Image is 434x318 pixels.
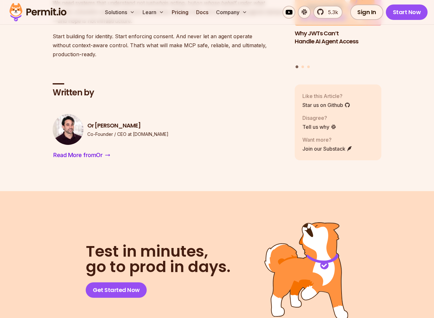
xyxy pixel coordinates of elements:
a: Start Now [386,4,428,20]
button: Go to slide 1 [296,66,299,68]
p: Like this Article? [302,92,350,100]
h3: Why JWTs Can’t Handle AI Agent Access [295,30,381,46]
a: Tell us why [302,123,336,131]
a: Sign In [350,4,383,20]
h2: go to prod in days. [86,244,230,275]
button: Company [213,6,250,19]
p: Disagree? [302,114,336,122]
span: 5.3k [324,8,338,16]
p: Co-Founder / CEO at [DOMAIN_NAME] [87,131,169,137]
a: Join our Substack [302,145,352,153]
button: Go to slide 2 [301,66,304,68]
p: Want more? [302,136,352,144]
span: Test in minutes, [86,244,230,259]
button: Go to slide 3 [307,66,310,68]
a: Read More fromOr [53,150,111,160]
img: Permit logo [6,1,69,23]
a: 5.3k [313,6,343,19]
h2: Written by [53,87,284,99]
span: Read More from Or [53,151,102,160]
h3: Or [PERSON_NAME] [87,122,169,130]
a: Docs [194,6,211,19]
a: Get Started Now [86,282,147,298]
img: Or Weis [53,114,83,145]
p: Start building for identity. Start enforcing consent. And never let an agent operate without cont... [53,32,284,59]
button: Solutions [102,6,137,19]
a: Star us on Github [302,101,350,109]
a: Pricing [169,6,191,19]
button: Learn [140,6,167,19]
